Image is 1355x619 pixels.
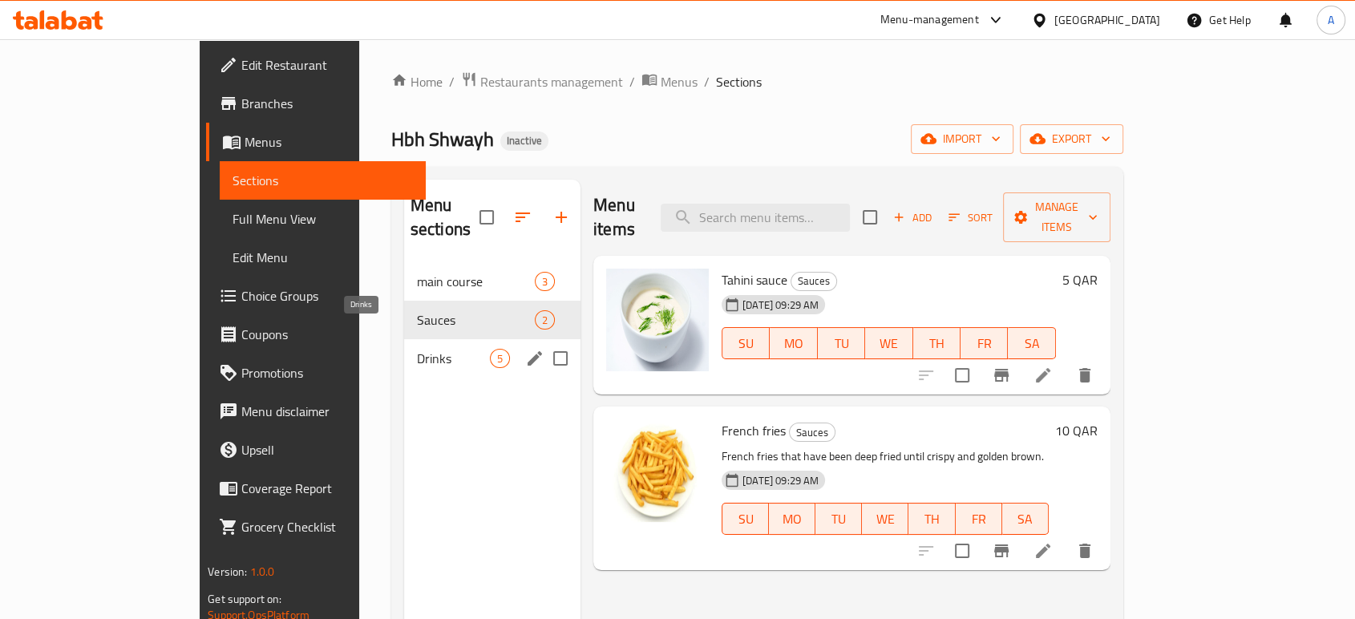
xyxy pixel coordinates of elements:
[776,332,811,355] span: MO
[967,332,1001,355] span: FR
[593,193,641,241] h2: Menu items
[722,327,770,359] button: SU
[206,354,426,392] a: Promotions
[924,129,1001,149] span: import
[411,193,479,241] h2: Menu sections
[818,327,865,359] button: TU
[962,508,996,531] span: FR
[536,274,554,289] span: 3
[504,198,542,237] span: Sort sections
[206,431,426,469] a: Upsell
[417,310,535,330] span: Sauces
[220,161,426,200] a: Sections
[470,200,504,234] span: Select all sections
[865,327,912,359] button: WE
[1014,332,1049,355] span: SA
[1328,11,1334,29] span: A
[241,479,413,498] span: Coverage Report
[206,508,426,546] a: Grocery Checklist
[241,402,413,421] span: Menu disclaimer
[206,315,426,354] a: Coupons
[880,10,979,30] div: Menu-management
[872,332,906,355] span: WE
[887,205,938,230] button: Add
[417,272,535,291] span: main course
[961,327,1008,359] button: FR
[241,55,413,75] span: Edit Restaurant
[1003,192,1110,242] button: Manage items
[245,132,413,152] span: Menus
[208,589,281,609] span: Get support on:
[722,447,1049,467] p: French fries that have been deep fried until crispy and golden brown.
[461,71,623,92] a: Restaurants management
[606,269,709,371] img: Tahini sauce
[891,208,934,227] span: Add
[956,503,1002,535] button: FR
[1055,419,1098,442] h6: 10 QAR
[911,124,1013,154] button: import
[250,561,275,582] span: 1.0.0
[769,503,815,535] button: MO
[722,503,769,535] button: SU
[206,46,426,84] a: Edit Restaurant
[1033,129,1110,149] span: export
[206,123,426,161] a: Menus
[716,72,762,91] span: Sections
[241,325,413,344] span: Coupons
[775,508,809,531] span: MO
[536,313,554,328] span: 2
[233,209,413,229] span: Full Menu View
[206,84,426,123] a: Branches
[938,205,1003,230] span: Sort items
[220,200,426,238] a: Full Menu View
[1066,532,1104,570] button: delete
[982,532,1021,570] button: Branch-specific-item
[887,205,938,230] span: Add item
[770,327,817,359] button: MO
[404,256,580,384] nav: Menu sections
[206,277,426,315] a: Choice Groups
[945,358,979,392] span: Select to update
[790,423,835,442] span: Sauces
[391,71,1123,92] nav: breadcrumb
[500,131,548,151] div: Inactive
[1033,541,1053,560] a: Edit menu item
[948,208,993,227] span: Sort
[241,286,413,305] span: Choice Groups
[480,72,623,91] span: Restaurants management
[404,301,580,339] div: Sauces2
[220,238,426,277] a: Edit Menu
[1008,327,1055,359] button: SA
[241,517,413,536] span: Grocery Checklist
[208,561,247,582] span: Version:
[789,423,835,442] div: Sauces
[791,272,836,290] span: Sauces
[542,198,580,237] button: Add section
[853,200,887,234] span: Select section
[704,72,710,91] li: /
[500,134,548,148] span: Inactive
[1054,11,1160,29] div: [GEOGRAPHIC_DATA]
[824,332,859,355] span: TU
[1033,366,1053,385] a: Edit menu item
[629,72,635,91] li: /
[920,332,954,355] span: TH
[417,349,490,368] span: Drinks
[945,534,979,568] span: Select to update
[241,363,413,382] span: Promotions
[1020,124,1123,154] button: export
[661,204,850,232] input: search
[729,332,763,355] span: SU
[729,508,762,531] span: SU
[1009,508,1042,531] span: SA
[491,351,509,366] span: 5
[535,310,555,330] div: items
[206,392,426,431] a: Menu disclaimer
[791,272,837,291] div: Sauces
[822,508,855,531] span: TU
[722,419,786,443] span: French fries
[1062,269,1098,291] h6: 5 QAR
[535,272,555,291] div: items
